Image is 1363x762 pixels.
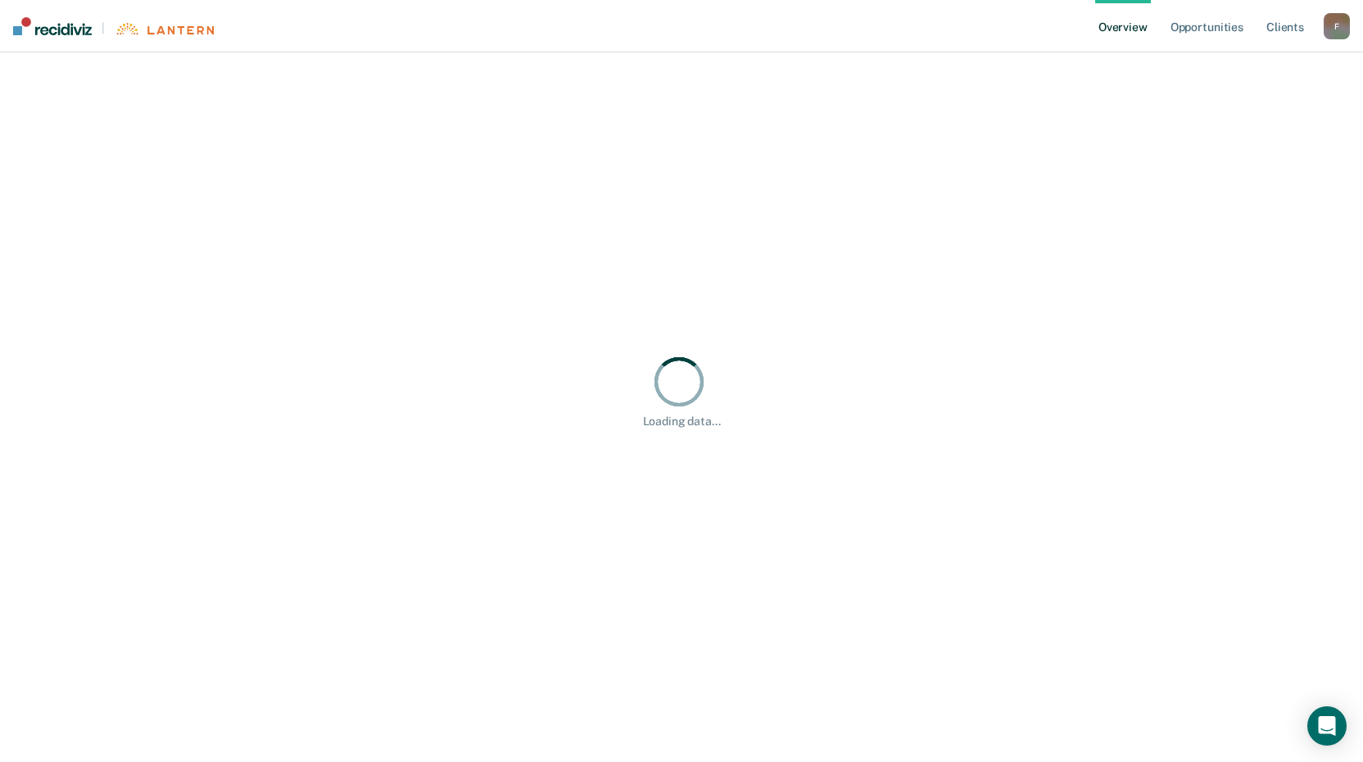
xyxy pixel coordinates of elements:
[1324,13,1350,39] button: F
[115,23,214,35] img: Lantern
[643,415,721,429] div: Loading data...
[13,17,214,35] a: |
[13,17,92,35] img: Recidiviz
[1307,706,1347,746] div: Open Intercom Messenger
[92,21,115,35] span: |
